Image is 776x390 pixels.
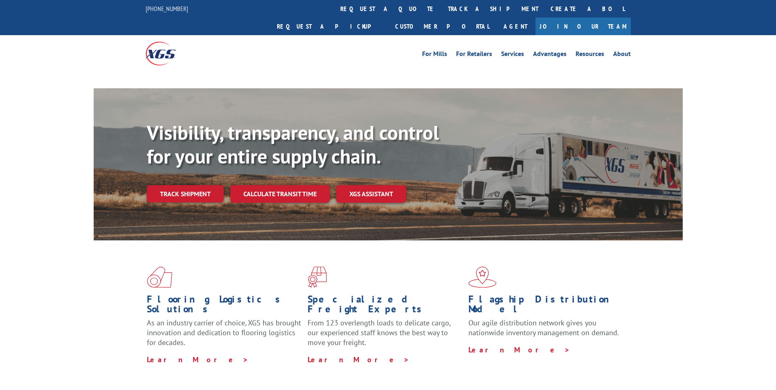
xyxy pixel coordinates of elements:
img: xgs-icon-flagship-distribution-model-red [468,267,497,288]
img: xgs-icon-focused-on-flooring-red [308,267,327,288]
a: About [613,51,631,60]
span: Our agile distribution network gives you nationwide inventory management on demand. [468,318,619,337]
h1: Flagship Distribution Model [468,294,623,318]
p: From 123 overlength loads to delicate cargo, our experienced staff knows the best way to move you... [308,318,462,354]
a: For Mills [422,51,447,60]
img: xgs-icon-total-supply-chain-intelligence-red [147,267,172,288]
a: Request a pickup [271,18,389,35]
a: Learn More > [468,345,570,354]
a: Calculate transit time [230,185,330,203]
a: XGS ASSISTANT [336,185,406,203]
span: As an industry carrier of choice, XGS has brought innovation and dedication to flooring logistics... [147,318,301,347]
a: For Retailers [456,51,492,60]
a: Track shipment [147,185,224,202]
h1: Flooring Logistics Solutions [147,294,301,318]
a: Learn More > [147,355,249,364]
a: Customer Portal [389,18,495,35]
a: Join Our Team [535,18,631,35]
a: Learn More > [308,355,409,364]
a: Agent [495,18,535,35]
a: Resources [576,51,604,60]
a: [PHONE_NUMBER] [146,4,188,13]
b: Visibility, transparency, and control for your entire supply chain. [147,120,439,169]
a: Advantages [533,51,567,60]
a: Services [501,51,524,60]
h1: Specialized Freight Experts [308,294,462,318]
